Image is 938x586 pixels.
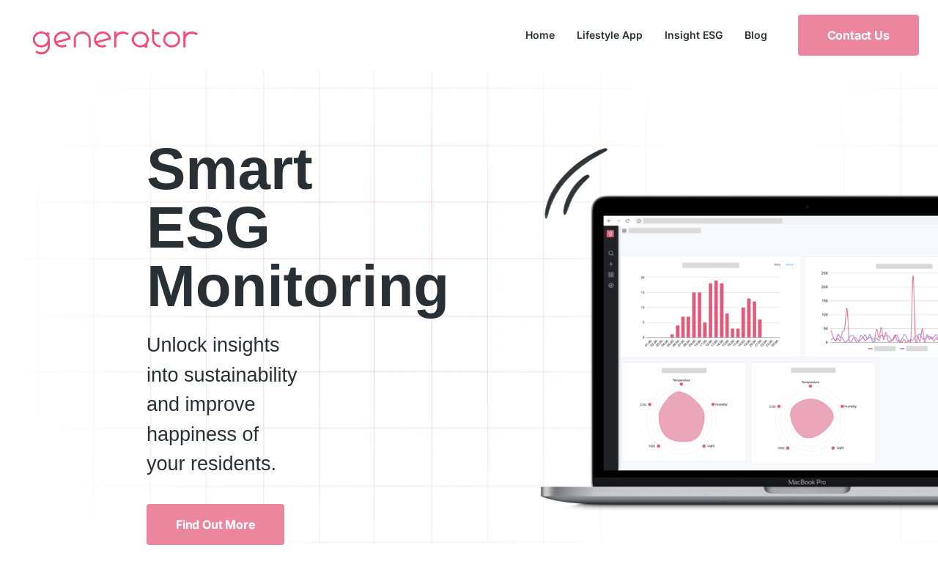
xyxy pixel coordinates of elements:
span: Find Out More [176,519,255,530]
nav: Menu [514,25,778,45]
p: Unlock insights into sustainability and improve happiness of your residents. [147,330,302,479]
span: Contact Us [827,29,890,41]
h2: Smart ESG Monitoring [147,140,375,316]
a: Insight ESG [654,25,734,45]
a: Find Out More [147,504,284,545]
a: Contact Us [798,15,919,56]
a: Home [514,25,566,45]
a: Blog [734,25,778,45]
a: Lifestyle App [566,25,654,45]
